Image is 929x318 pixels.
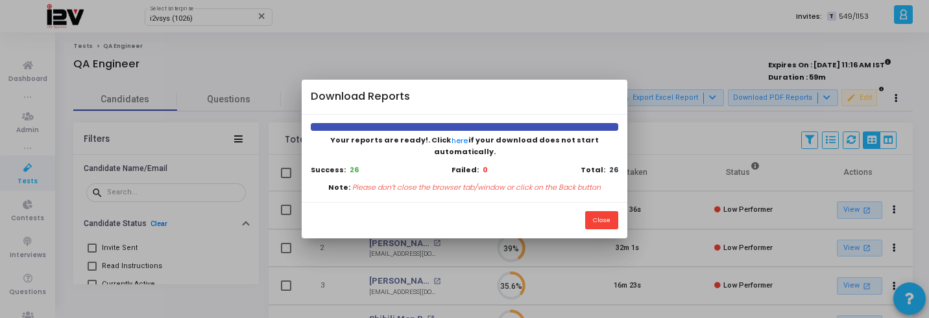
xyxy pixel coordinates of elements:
[609,165,618,175] b: 26
[581,165,605,175] b: Total:
[585,211,618,229] button: Close
[328,182,350,193] b: Note:
[451,135,468,147] button: here
[350,165,359,175] b: 26
[311,89,410,105] h4: Download Reports
[311,165,346,175] b: Success:
[483,165,488,176] b: 0
[352,182,601,193] p: Please don’t close the browser tab/window or click on the Back button
[330,135,599,157] span: Your reports are ready!. Click if your download does not start automatically.
[452,165,479,176] b: Failed:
